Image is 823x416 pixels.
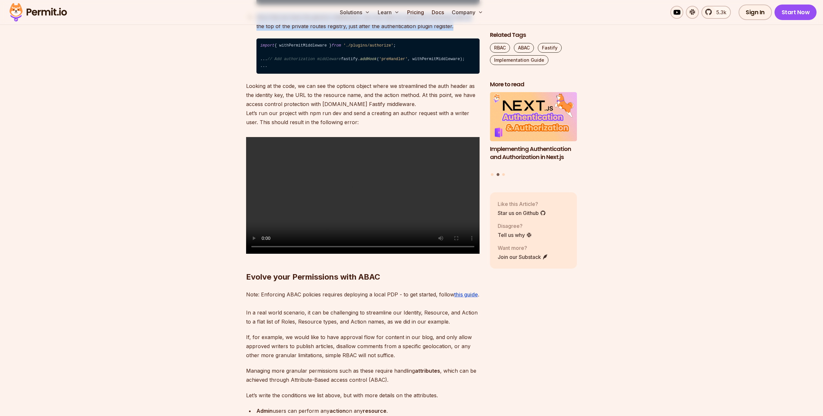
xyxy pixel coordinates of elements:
[256,408,273,414] strong: Admin
[246,391,480,400] p: Let’s write the conditions we list above, but with more details on the attributes.
[429,6,447,19] a: Docs
[449,6,486,19] button: Company
[454,291,478,298] a: this guide
[498,253,548,261] a: Join our Substack
[496,173,499,176] button: Go to slide 2
[490,80,577,89] h2: More to read
[498,209,546,217] a: Star us on Github
[246,81,480,127] p: Looking at the code, we can see the options object where we streamlined the auth header as the id...
[246,137,480,254] video: Sorry, your browser doesn't support embedded videos.
[490,92,577,142] img: Implementing Authentication and Authorization in Next.js
[514,43,534,53] a: ABAC
[490,55,548,65] a: Implementation Guide
[405,6,427,19] a: Pricing
[490,31,577,39] h2: Related Tags
[415,368,440,374] strong: attributes
[774,5,817,20] a: Start Now
[490,145,577,161] h3: Implementing Authentication and Authorization in Next.js
[701,6,731,19] a: 5.3k
[256,38,480,74] code: { withPermitMiddleware } ; ⁠ ... fastify. ( , withPermitMiddleware);⁠ ...
[343,43,393,48] span: './plugins/authorize'
[502,173,505,176] button: Go to slide 3
[6,1,70,23] img: Permit logo
[490,92,577,177] div: Posts
[256,406,480,415] p: users can perform any on any .
[360,57,377,61] span: addHook
[246,333,480,360] p: If, for example, we would like to have approval flow for content in our blog, and only allow appr...
[490,43,510,53] a: RBAC
[331,43,341,48] span: from
[712,8,726,16] span: 5.3k
[498,200,546,208] p: Like this Article?
[246,290,480,326] p: Note: Enforcing ABAC policies requires deploying a local PDP - to get started, follow . In a real...
[491,173,493,176] button: Go to slide 1
[267,57,341,61] span: // Add authorization middleware
[739,5,772,20] a: Sign In
[330,408,346,414] strong: action
[498,222,532,230] p: Disagree?
[246,246,480,282] h2: Evolve your Permissions with ABAC
[260,43,275,48] span: import
[379,57,407,61] span: 'preHandler'
[490,92,577,169] li: 2 of 3
[498,231,532,239] a: Tell us why
[337,6,373,19] button: Solutions
[363,408,386,414] strong: resource
[490,92,577,169] a: Implementing Authentication and Authorization in Next.jsImplementing Authentication and Authoriza...
[246,366,480,384] p: Managing more granular permissions such as these require handling , which can be achieved through...
[498,244,548,252] p: Want more?
[375,6,402,19] button: Learn
[538,43,562,53] a: Fastify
